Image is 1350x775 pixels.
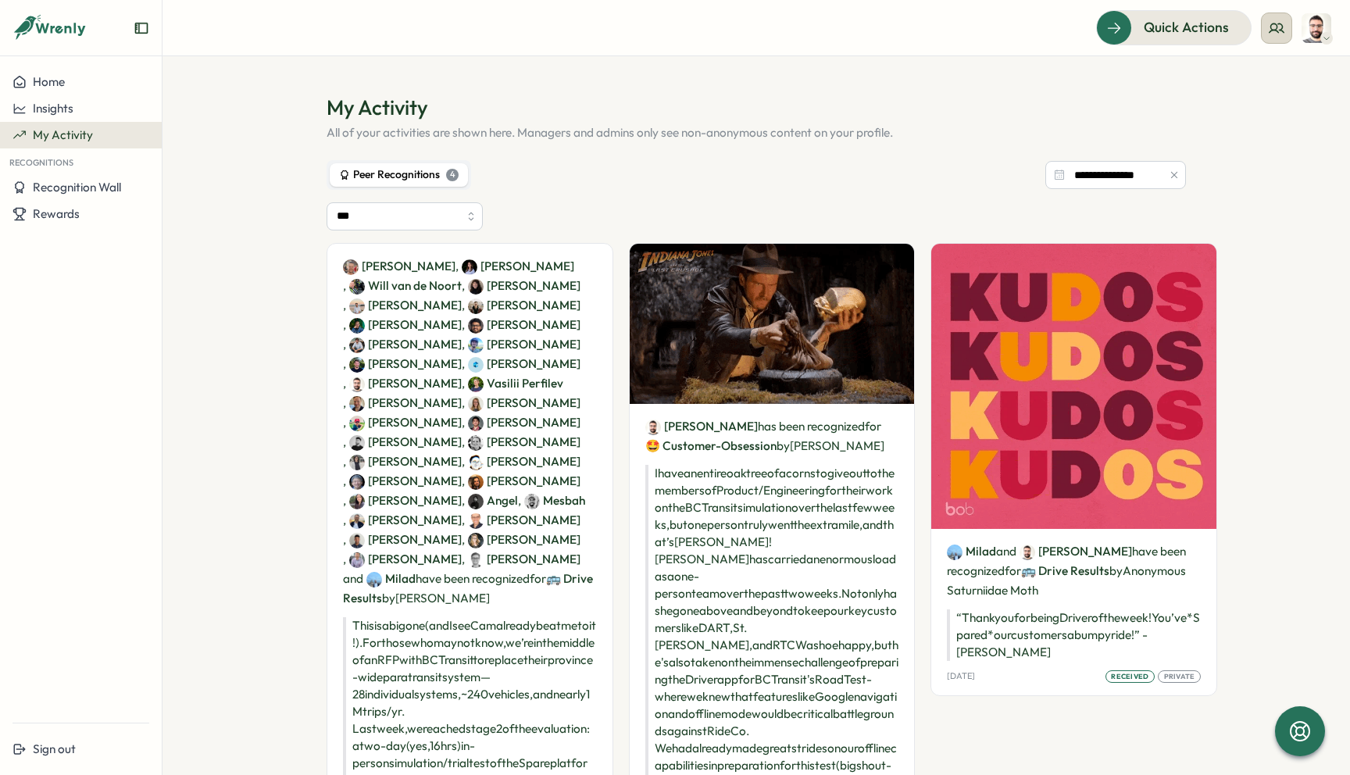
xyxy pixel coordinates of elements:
span: , [462,373,563,393]
a: Chris Waddell[PERSON_NAME] [349,395,462,412]
a: Jacob Madrid[PERSON_NAME] [468,453,580,470]
img: Valdi Ratu [468,416,484,431]
span: Sign out [33,741,76,756]
img: Bronson Bullivant [349,552,365,568]
img: Michelle Hong [462,259,477,275]
span: , [343,295,462,315]
img: Pat Gregory [349,357,365,373]
a: Cameron Stone[PERSON_NAME] [468,297,580,314]
a: MesbahMesbah [524,492,585,509]
img: Michelle Wan [349,455,365,470]
span: Quick Actions [1144,17,1229,37]
a: Dani Wheatley[PERSON_NAME] [349,492,462,509]
p: [DATE] [947,671,975,681]
span: , [462,412,580,432]
span: Recognition Wall [33,180,121,195]
span: for [1005,563,1021,578]
span: , [343,354,462,373]
img: Kayla Paxton [468,279,484,295]
a: Diogo Travassos[PERSON_NAME] [349,336,462,353]
span: , [462,354,580,373]
span: , [462,393,580,412]
img: Will van de Noort [349,279,365,295]
h1: My Activity [327,94,1186,121]
img: Mesbah [524,494,540,509]
img: Diogo Travassos [349,337,365,353]
span: , [343,510,462,530]
img: James McCarthy [349,298,365,314]
a: Andre Cytryn[PERSON_NAME] [1020,543,1132,560]
img: Shiven Shukla [349,533,365,548]
span: Home [33,74,65,89]
span: for [865,419,881,434]
img: Dustin Fennell [468,337,484,353]
a: Will van de NoortWill van de Noort [349,277,462,295]
span: , [343,373,462,393]
a: Andre Cytryn[PERSON_NAME] [645,418,758,435]
a: Bronson Bullivant[PERSON_NAME] [349,551,462,568]
img: Andre Cytryn [1302,13,1331,43]
span: , [518,491,585,510]
a: Michelle Hong[PERSON_NAME] [462,258,574,275]
span: , [343,452,462,471]
a: MiladMilad [947,543,996,560]
img: Jacob Madrid [468,455,484,470]
span: , [462,452,580,471]
p: has been recognized by [PERSON_NAME] [645,416,899,455]
span: , [343,491,462,510]
img: Colin Perepelken [468,552,484,568]
span: , [462,471,580,491]
a: Osama Khalid[PERSON_NAME] [468,316,580,334]
span: , [343,412,462,432]
span: , [343,549,462,569]
a: Lindsay Taylor[PERSON_NAME] [468,531,580,548]
a: Andre Cytryn[PERSON_NAME] [349,375,462,392]
a: Andrew[PERSON_NAME] [349,414,462,431]
a: Jason Miller[PERSON_NAME] [468,473,580,490]
img: Angel [468,494,484,509]
div: 4 [446,169,459,181]
button: Expand sidebar [134,20,149,36]
a: AngelAngel [468,492,518,509]
p: have been recognized by Anonymous Saturniidae Moth [947,541,1201,600]
a: Chirayu Shah[PERSON_NAME] [349,434,462,451]
p: “Thank you for being Driver of the week! You’ve *Spared* our customers a bumpy ride!” - [PERSON_N... [947,609,1201,661]
span: Private [1164,671,1195,682]
img: Osama Khalid [468,318,484,334]
a: Vasilii PerfilevVasilii Perfilev [468,375,563,392]
a: Shiven Shukla[PERSON_NAME] [349,531,462,548]
a: Pat Gregory[PERSON_NAME] [349,355,462,373]
span: , [462,315,580,334]
span: Insights [33,101,73,116]
a: Xindao Qi[PERSON_NAME] [349,473,462,490]
img: Vasilii Perfilev [468,377,484,392]
span: , [343,530,462,549]
img: Nick Milum [349,318,365,334]
a: Alexey Indeev[PERSON_NAME] [343,258,455,275]
img: Jason Miller [468,474,484,490]
span: for [530,571,546,586]
a: Stefanie Kerschhackl[PERSON_NAME] [468,434,580,451]
img: Chirayu Shah [349,435,365,451]
img: Stefanie Kerschhackl [468,435,484,451]
a: John Henderson[PERSON_NAME] [468,512,580,529]
span: , [343,471,462,491]
span: and [343,570,363,587]
img: Cameron Stone [468,298,484,314]
span: , [462,295,580,315]
span: , [455,256,574,276]
span: received [1111,671,1148,682]
p: All of your activities are shown here. Managers and admins only see non-anonymous content on your... [327,124,1186,141]
span: , [462,432,580,452]
img: Milad [947,545,962,560]
span: , [462,549,580,569]
a: Colin Perepelken[PERSON_NAME] [468,551,580,568]
img: Chris Waddell [349,396,365,412]
span: Rewards [33,206,80,221]
img: Milad [366,572,382,587]
img: Recognition Image [630,244,915,404]
div: Peer Recognitions [339,166,459,184]
span: , [343,393,462,412]
img: Dani Wheatley [349,494,365,509]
